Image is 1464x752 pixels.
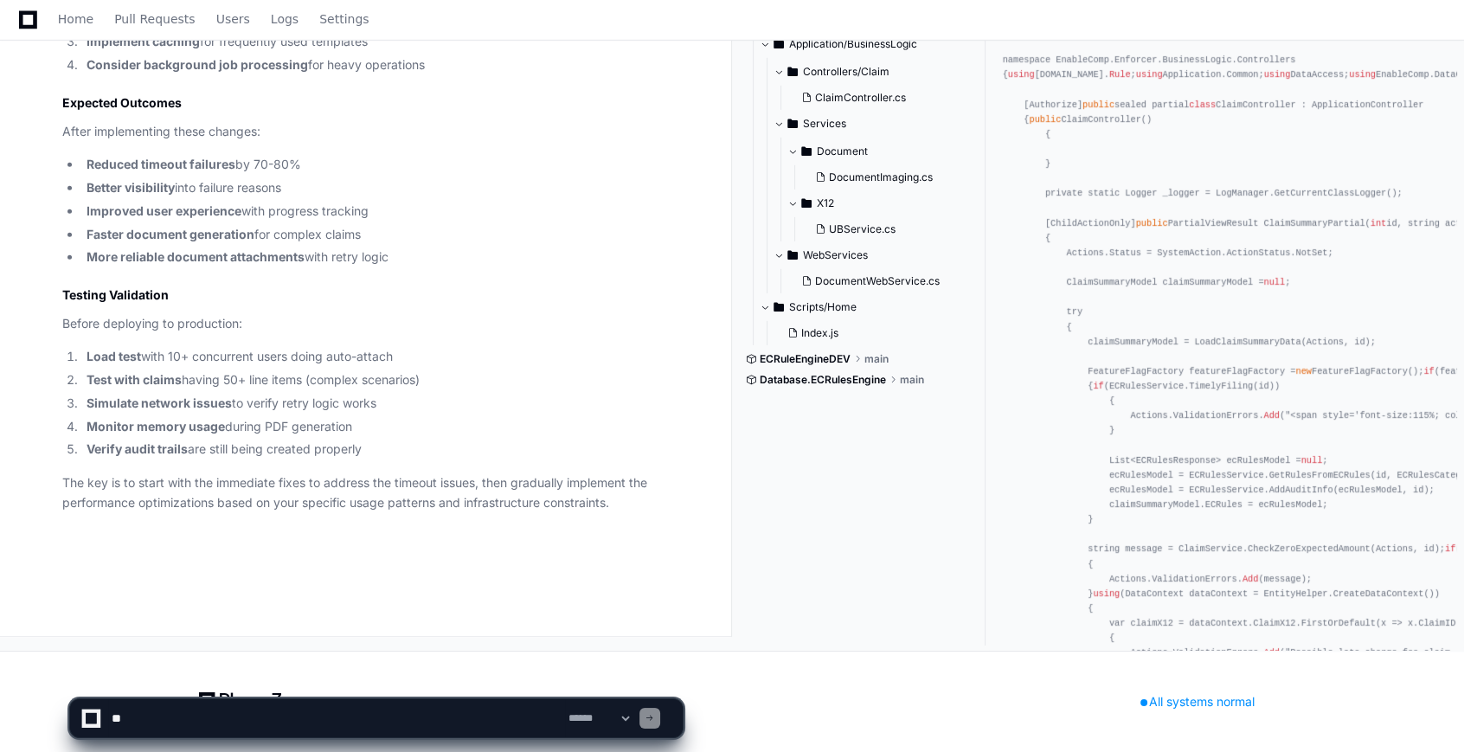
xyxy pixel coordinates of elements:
[87,372,182,387] strong: Test with claims
[789,37,917,51] span: Application/BusinessLogic
[81,32,683,52] li: for frequently used templates
[774,58,973,86] button: Controllers/Claim
[787,190,973,217] button: X12
[81,370,683,390] li: having 50+ line items (complex scenarios)
[760,373,886,387] span: Database.ECRulesEngine
[81,394,683,414] li: to verify retry logic works
[787,245,798,266] svg: Directory
[1093,588,1120,598] span: using
[87,157,235,171] strong: Reduced timeout failures
[1423,365,1434,376] span: if
[81,225,683,245] li: for complex claims
[1264,410,1280,421] span: Add
[1301,454,1323,465] span: null
[774,297,784,318] svg: Directory
[801,326,838,340] span: Index.js
[787,138,973,165] button: Document
[81,347,683,367] li: with 10+ concurrent users doing auto-attach
[87,203,241,218] strong: Improved user experience
[1264,69,1291,80] span: using
[1189,99,1216,109] span: class
[817,145,868,158] span: Document
[58,14,93,24] span: Home
[87,249,305,264] strong: More reliable document attachments
[760,30,973,58] button: Application/BusinessLogic
[216,14,250,24] span: Users
[1264,647,1280,658] span: Add
[81,417,683,437] li: during PDF generation
[803,65,889,79] span: Controllers/Claim
[760,352,851,366] span: ECRuleEngineDEV
[801,193,812,214] svg: Directory
[900,373,924,387] span: main
[87,34,200,48] strong: Implement caching
[1082,99,1114,109] span: public
[81,55,683,75] li: for heavy operations
[87,57,308,72] strong: Consider background job processing
[808,165,962,190] button: DocumentImaging.cs
[817,196,834,210] span: X12
[87,419,225,434] strong: Monitor memory usage
[81,202,683,222] li: with progress tracking
[787,61,798,82] svg: Directory
[774,110,973,138] button: Services
[319,14,369,24] span: Settings
[1136,217,1168,228] span: public
[789,300,857,314] span: Scripts/Home
[1295,365,1311,376] span: new
[62,473,683,513] p: The key is to start with the immediate fixes to address the timeout issues, then gradually implem...
[81,178,683,198] li: into failure reasons
[87,441,188,456] strong: Verify audit trails
[1136,69,1163,80] span: using
[794,269,962,293] button: DocumentWebService.cs
[1445,543,1455,554] span: if
[114,14,195,24] span: Pull Requests
[815,274,940,288] span: DocumentWebService.cs
[1371,217,1386,228] span: int
[1008,69,1035,80] span: using
[1349,69,1376,80] span: using
[829,222,896,236] span: UBService.cs
[808,217,962,241] button: UBService.cs
[81,440,683,460] li: are still being created properly
[1109,69,1131,80] span: Rule
[815,91,906,105] span: ClaimController.cs
[271,14,299,24] span: Logs
[774,241,973,269] button: WebServices
[780,321,962,345] button: Index.js
[62,122,683,142] p: After implementing these changes:
[81,247,683,267] li: with retry logic
[62,94,683,112] h2: Expected Outcomes
[1242,573,1258,583] span: Add
[829,170,933,184] span: DocumentImaging.cs
[760,293,973,321] button: Scripts/Home
[774,34,784,55] svg: Directory
[1264,277,1286,287] span: null
[803,248,868,262] span: WebServices
[864,352,889,366] span: main
[81,155,683,175] li: by 70-80%
[87,180,175,195] strong: Better visibility
[794,86,962,110] button: ClaimController.cs
[87,349,141,363] strong: Load test
[801,141,812,162] svg: Directory
[1093,381,1103,391] span: if
[87,227,254,241] strong: Faster document generation
[87,395,232,410] strong: Simulate network issues
[1029,113,1061,124] span: public
[803,117,846,131] span: Services
[62,314,683,334] p: Before deploying to production:
[787,113,798,134] svg: Directory
[62,286,683,304] h2: Testing Validation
